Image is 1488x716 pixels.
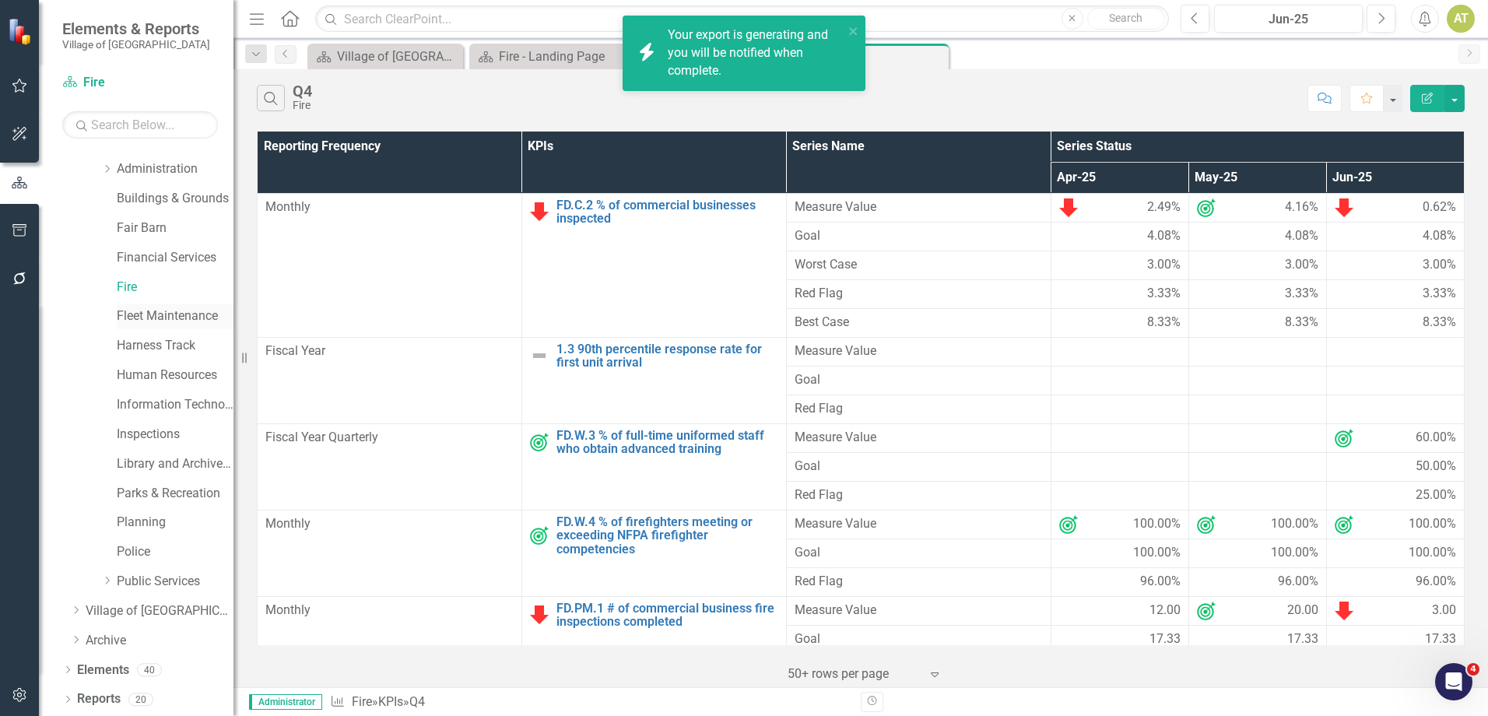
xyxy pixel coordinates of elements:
td: Double-Click to Edit [1188,222,1326,251]
span: Red Flag [795,285,1043,303]
td: Double-Click to Edit [1051,279,1188,308]
span: 4.08% [1423,227,1456,245]
td: Double-Click to Edit [1326,567,1464,596]
td: Double-Click to Edit [1326,222,1464,251]
td: Double-Click to Edit [1326,251,1464,279]
span: 100.00% [1133,544,1181,562]
a: KPIs [378,694,403,709]
span: Red Flag [795,486,1043,504]
td: Double-Click to Edit [1051,567,1188,596]
span: Measure Value [795,429,1043,447]
td: Double-Click to Edit [1326,481,1464,510]
td: Double-Click to Edit [1326,337,1464,366]
td: Double-Click to Edit [1188,539,1326,567]
button: close [848,22,859,40]
span: 100.00% [1409,515,1456,534]
td: Double-Click to Edit [1326,452,1464,481]
img: On Target [1335,515,1353,534]
span: Measure Value [795,515,1043,533]
span: 100.00% [1133,515,1181,534]
div: Monthly [265,515,514,533]
div: Fiscal Year [265,342,514,360]
span: Measure Value [795,198,1043,216]
span: 4.08% [1147,227,1181,245]
a: FD.PM.1 # of commercial business fire inspections completed [556,602,778,629]
button: AT [1447,5,1475,33]
td: Double-Click to Edit [258,510,522,596]
td: Double-Click to Edit [1326,279,1464,308]
img: Below Plan [1059,198,1078,217]
span: 12.00 [1149,602,1181,619]
td: Double-Click to Edit [1188,625,1326,654]
span: 4.08% [1285,227,1318,245]
td: Double-Click to Edit [786,251,1051,279]
a: FD.W.4 % of firefighters meeting or exceeding NFPA firefighter competencies [556,515,778,556]
span: 25.00% [1416,486,1456,504]
span: Red Flag [795,573,1043,591]
span: Measure Value [795,342,1043,360]
td: Double-Click to Edit [786,337,1051,366]
img: ClearPoint Strategy [8,18,35,45]
div: Fire [293,100,312,111]
td: Double-Click to Edit [786,539,1051,567]
div: Monthly [265,198,514,216]
a: Public Services [117,573,233,591]
td: Double-Click to Edit [1326,625,1464,654]
td: Double-Click to Edit [786,567,1051,596]
img: On Target [1197,515,1216,534]
div: » » [330,693,849,711]
span: 3.33% [1285,285,1318,303]
td: Double-Click to Edit [1188,251,1326,279]
span: 50.00% [1416,458,1456,476]
a: Elements [77,662,129,679]
span: 96.00% [1416,573,1456,591]
td: Double-Click to Edit [258,193,522,337]
a: Fire - Landing Page [473,47,621,66]
span: 2.49% [1147,198,1181,217]
a: Reports [77,690,121,708]
span: 3.00 [1432,602,1456,620]
span: 3.33% [1423,285,1456,303]
span: Goal [795,227,1043,245]
td: Double-Click to Edit [1051,625,1188,654]
a: FD.W.3 % of full-time uniformed staff who obtain advanced training [556,429,778,456]
td: Double-Click to Edit [786,481,1051,510]
button: Jun-25 [1214,5,1363,33]
span: Goal [795,371,1043,389]
span: 17.33 [1425,630,1456,648]
span: 96.00% [1278,573,1318,591]
td: Double-Click to Edit [1188,596,1326,625]
td: Double-Click to Edit [1188,308,1326,337]
td: Double-Click to Edit [786,222,1051,251]
span: 0.62% [1423,198,1456,217]
span: 17.33 [1149,630,1181,648]
td: Double-Click to Edit [786,366,1051,395]
td: Double-Click to Edit Right Click for Context Menu [521,337,786,423]
img: On Target [530,526,549,545]
td: Double-Click to Edit [1326,596,1464,625]
td: Double-Click to Edit [786,308,1051,337]
span: 8.33% [1147,314,1181,332]
td: Double-Click to Edit [786,596,1051,625]
td: Double-Click to Edit [1051,308,1188,337]
span: Goal [795,458,1043,476]
a: Harness Track [117,337,233,355]
div: Village of [GEOGRAPHIC_DATA] - Welcome Page [337,47,459,66]
button: Search [1087,8,1165,30]
img: Below Plan [530,605,549,624]
a: Buildings & Grounds [117,190,233,208]
a: FD.C.2 % of commercial businesses inspected [556,198,778,226]
a: Fire [62,74,218,92]
span: 4.16% [1285,198,1318,217]
td: Double-Click to Edit [786,395,1051,423]
a: 1.3 90th percentile response rate for first unit arrival [556,342,778,370]
iframe: Intercom live chat [1435,663,1472,700]
a: Information Technology [117,396,233,414]
td: Double-Click to Edit [1326,539,1464,567]
div: 40 [137,663,162,676]
div: Q4 [823,48,945,68]
span: Red Flag [795,400,1043,418]
img: Below Plan [1335,198,1353,217]
div: Monthly [265,602,514,619]
a: Village of [GEOGRAPHIC_DATA] FY26 [86,602,233,620]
